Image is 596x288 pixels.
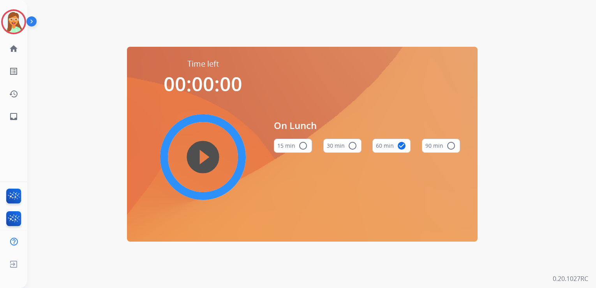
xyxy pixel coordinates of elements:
[553,274,588,283] p: 0.20.1027RC
[327,142,345,150] font: 30 min
[422,139,460,153] button: 90 min
[274,139,312,153] button: 15 min
[3,11,25,33] img: avatar
[187,58,219,69] span: Time left
[376,142,394,150] font: 60 min
[323,139,361,153] button: 30 min
[9,112,18,121] mat-icon: inbox
[298,141,308,150] mat-icon: radio_button_unchecked
[9,89,18,99] mat-icon: history
[348,141,357,150] mat-icon: radio_button_unchecked
[446,141,456,150] mat-icon: radio_button_unchecked
[274,118,460,133] span: On Lunch
[277,142,295,150] font: 15 min
[9,67,18,76] mat-icon: list_alt
[397,141,406,150] mat-icon: check_circle
[198,152,208,162] mat-icon: play_circle_filled
[164,71,242,97] span: 00:00:00
[9,44,18,53] mat-icon: home
[372,139,411,153] button: 60 min
[425,142,443,150] font: 90 min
